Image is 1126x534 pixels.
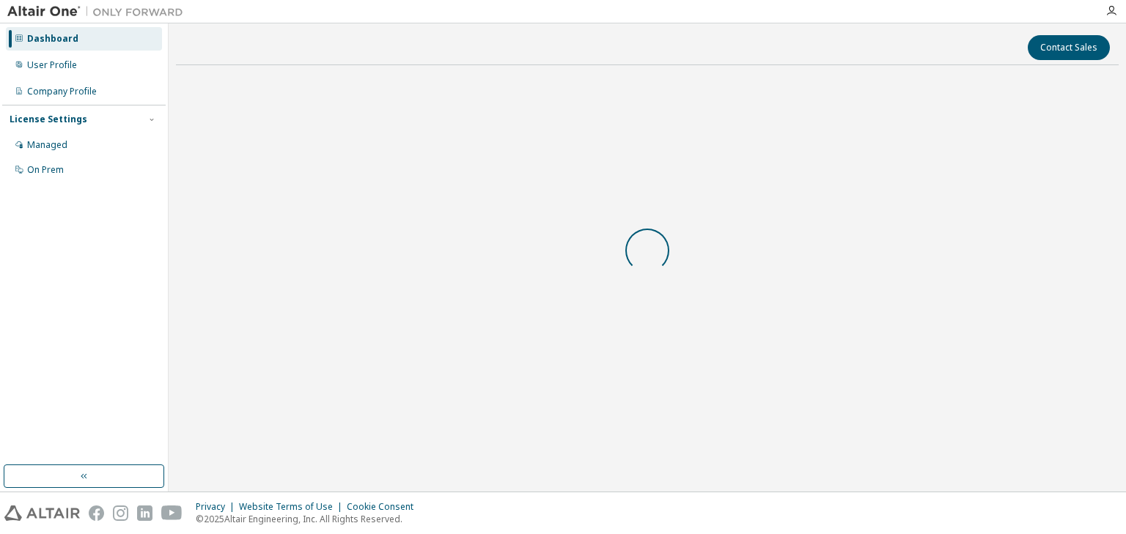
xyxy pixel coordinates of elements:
[347,501,422,513] div: Cookie Consent
[161,505,183,521] img: youtube.svg
[27,59,77,71] div: User Profile
[113,505,128,521] img: instagram.svg
[27,33,78,45] div: Dashboard
[1028,35,1110,60] button: Contact Sales
[10,114,87,125] div: License Settings
[27,86,97,97] div: Company Profile
[7,4,191,19] img: Altair One
[4,505,80,521] img: altair_logo.svg
[239,501,347,513] div: Website Terms of Use
[196,513,422,525] p: © 2025 Altair Engineering, Inc. All Rights Reserved.
[89,505,104,521] img: facebook.svg
[196,501,239,513] div: Privacy
[27,139,67,151] div: Managed
[137,505,152,521] img: linkedin.svg
[27,164,64,176] div: On Prem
